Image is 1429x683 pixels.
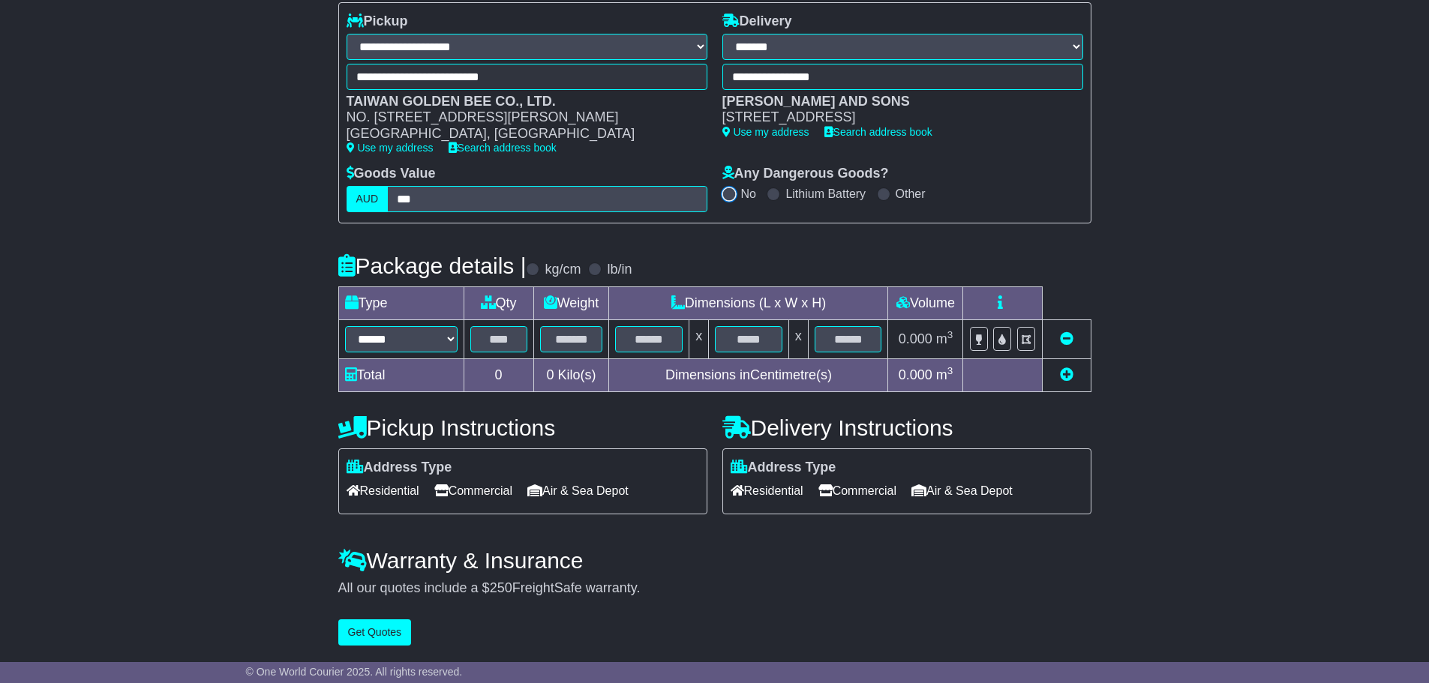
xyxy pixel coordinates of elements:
[947,365,953,376] sup: 3
[899,367,932,382] span: 0.000
[347,126,692,142] div: [GEOGRAPHIC_DATA], [GEOGRAPHIC_DATA]
[533,358,609,391] td: Kilo(s)
[785,187,866,201] label: Lithium Battery
[347,109,692,126] div: NO. [STREET_ADDRESS][PERSON_NAME]
[936,331,953,346] span: m
[731,479,803,502] span: Residential
[464,286,533,319] td: Qty
[818,479,896,502] span: Commercial
[609,286,888,319] td: Dimensions (L x W x H)
[347,479,419,502] span: Residential
[609,358,888,391] td: Dimensions in Centimetre(s)
[338,286,464,319] td: Type
[546,367,554,382] span: 0
[347,142,434,154] a: Use my address
[347,460,452,476] label: Address Type
[888,286,963,319] td: Volume
[527,479,629,502] span: Air & Sea Depot
[1060,331,1073,346] a: Remove this item
[896,187,926,201] label: Other
[607,262,632,278] label: lb/in
[788,319,808,358] td: x
[689,319,709,358] td: x
[722,13,792,30] label: Delivery
[338,415,707,440] h4: Pickup Instructions
[824,126,932,138] a: Search address book
[1060,367,1073,382] a: Add new item
[449,142,557,154] a: Search address book
[347,13,408,30] label: Pickup
[338,580,1091,597] div: All our quotes include a $ FreightSafe warranty.
[722,94,1068,110] div: [PERSON_NAME] AND SONS
[464,358,533,391] td: 0
[246,666,463,678] span: © One World Courier 2025. All rights reserved.
[731,460,836,476] label: Address Type
[347,94,692,110] div: TAIWAN GOLDEN BEE CO., LTD.
[434,479,512,502] span: Commercial
[911,479,1013,502] span: Air & Sea Depot
[338,253,527,278] h4: Package details |
[338,358,464,391] td: Total
[545,262,581,278] label: kg/cm
[936,367,953,382] span: m
[722,126,809,138] a: Use my address
[490,580,512,595] span: 250
[347,166,436,182] label: Goods Value
[338,619,412,646] button: Get Quotes
[741,187,756,201] label: No
[722,109,1068,126] div: [STREET_ADDRESS]
[722,166,889,182] label: Any Dangerous Goods?
[899,331,932,346] span: 0.000
[722,415,1091,440] h4: Delivery Instructions
[338,548,1091,573] h4: Warranty & Insurance
[347,186,389,212] label: AUD
[947,329,953,340] sup: 3
[533,286,609,319] td: Weight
